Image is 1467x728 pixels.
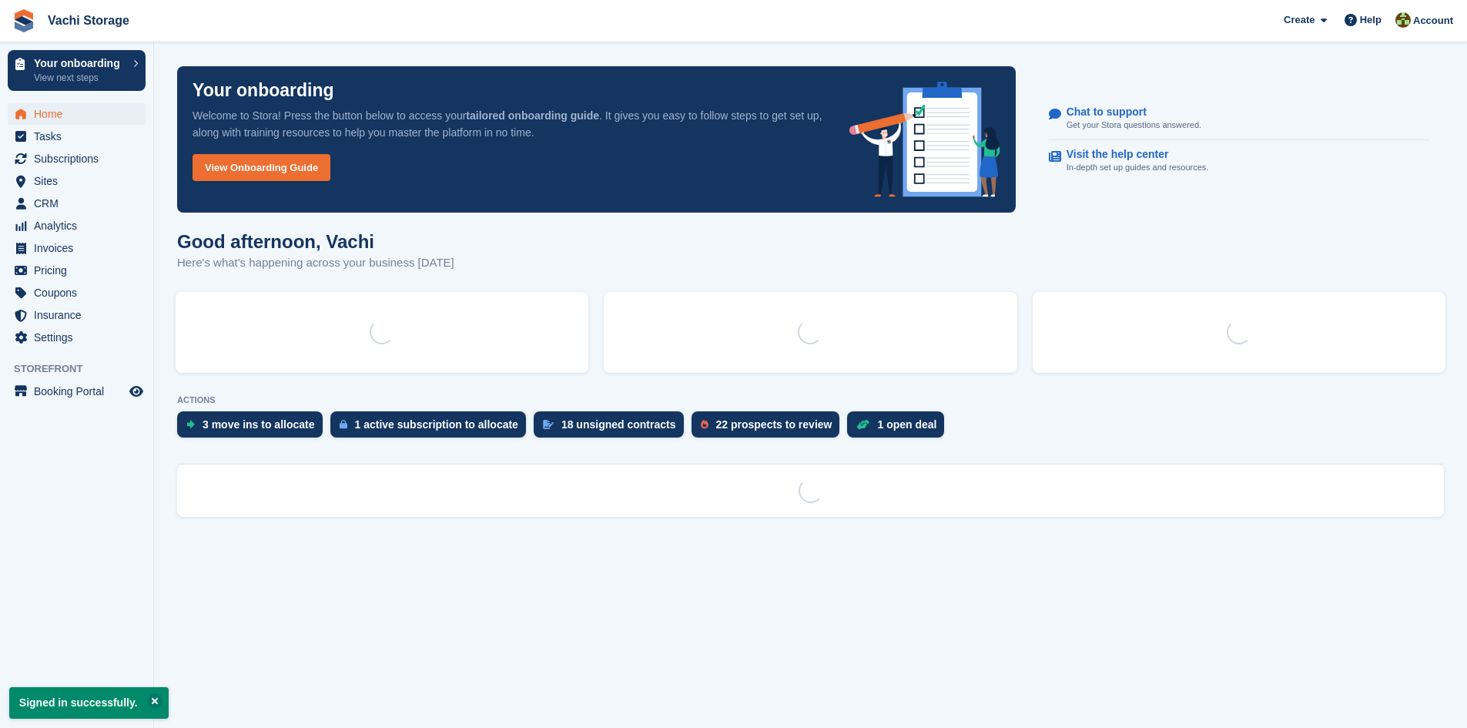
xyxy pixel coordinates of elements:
[8,103,146,125] a: menu
[8,215,146,237] a: menu
[1413,13,1453,29] span: Account
[847,411,952,445] a: 1 open deal
[543,420,554,429] img: contract_signature_icon-13c848040528278c33f63329250d36e43548de30e8caae1d1a13099fd9432cc5.svg
[8,304,146,326] a: menu
[1360,12,1382,28] span: Help
[34,103,126,125] span: Home
[34,260,126,281] span: Pricing
[340,419,347,429] img: active_subscription_to_allocate_icon-d502201f5373d7db506a760aba3b589e785aa758c864c3986d89f69b8ff3...
[1049,140,1429,182] a: Visit the help center In-depth set up guides and resources.
[8,148,146,169] a: menu
[8,327,146,348] a: menu
[34,148,126,169] span: Subscriptions
[1067,148,1197,161] p: Visit the help center
[8,50,146,91] a: Your onboarding View next steps
[177,411,330,445] a: 3 move ins to allocate
[34,381,126,402] span: Booking Portal
[14,361,153,377] span: Storefront
[1067,119,1201,132] p: Get your Stora questions answered.
[193,107,825,141] p: Welcome to Stora! Press the button below to access your . It gives you easy to follow steps to ge...
[186,420,195,429] img: move_ins_to_allocate_icon-fdf77a2bb77ea45bf5b3d319d69a93e2d87916cf1d5bf7949dd705db3b84f3ca.svg
[177,254,454,272] p: Here's what's happening across your business [DATE]
[1067,161,1209,174] p: In-depth set up guides and resources.
[34,304,126,326] span: Insurance
[8,193,146,214] a: menu
[34,71,126,85] p: View next steps
[849,82,1000,197] img: onboarding-info-6c161a55d2c0e0a8cae90662b2fe09162a5109e8cc188191df67fb4f79e88e88.svg
[193,154,330,181] a: View Onboarding Guide
[8,126,146,147] a: menu
[701,420,708,429] img: prospect-51fa495bee0391a8d652442698ab0144808aea92771e9ea1ae160a38d050c398.svg
[42,8,136,33] a: Vachi Storage
[34,58,126,69] p: Your onboarding
[534,411,692,445] a: 18 unsigned contracts
[8,381,146,402] a: menu
[1049,98,1429,140] a: Chat to support Get your Stora questions answered.
[330,411,534,445] a: 1 active subscription to allocate
[177,231,454,252] h1: Good afternoon, Vachi
[34,126,126,147] span: Tasks
[9,687,169,719] p: Signed in successfully.
[716,418,832,431] div: 22 prospects to review
[1395,12,1411,28] img: Vachi Management
[1067,106,1189,119] p: Chat to support
[34,282,126,304] span: Coupons
[193,82,334,99] p: Your onboarding
[34,215,126,237] span: Analytics
[466,109,599,122] strong: tailored onboarding guide
[877,418,936,431] div: 1 open deal
[12,9,35,32] img: stora-icon-8386f47178a22dfd0bd8f6a31ec36ba5ce8667c1dd55bd0f319d3a0aa187defe.svg
[177,395,1444,405] p: ACTIONS
[34,327,126,348] span: Settings
[34,193,126,214] span: CRM
[692,411,848,445] a: 22 prospects to review
[203,418,315,431] div: 3 move ins to allocate
[561,418,676,431] div: 18 unsigned contracts
[34,237,126,259] span: Invoices
[34,170,126,192] span: Sites
[355,418,518,431] div: 1 active subscription to allocate
[127,382,146,401] a: Preview store
[8,237,146,259] a: menu
[8,170,146,192] a: menu
[856,419,869,430] img: deal-1b604bf984904fb50ccaf53a9ad4b4a5d6e5aea283cecdc64d6e3604feb123c2.svg
[8,260,146,281] a: menu
[1284,12,1315,28] span: Create
[8,282,146,304] a: menu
